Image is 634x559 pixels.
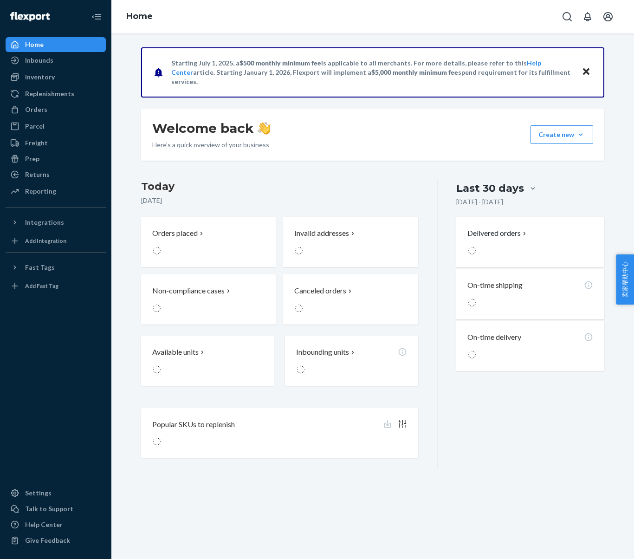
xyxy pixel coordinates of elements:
button: Give Feedback [6,533,106,548]
button: Open notifications [578,7,597,26]
div: Returns [25,170,50,179]
a: Settings [6,486,106,500]
p: Starting July 1, 2025, a is applicable to all merchants. For more details, please refer to this a... [171,58,573,86]
span: $500 monthly minimum fee [239,59,321,67]
div: Add Fast Tag [25,282,58,290]
p: [DATE] - [DATE] [456,197,503,207]
p: Inbounding units [296,347,349,357]
div: Help Center [25,520,63,529]
h1: Welcome back [152,120,271,136]
button: Talk to Support [6,501,106,516]
a: Replenishments [6,86,106,101]
img: Flexport logo [10,12,50,21]
button: Open account menu [599,7,617,26]
div: Add Integration [25,237,66,245]
button: Invalid addresses [283,217,418,267]
a: Parcel [6,119,106,134]
p: Popular SKUs to replenish [152,419,235,430]
div: Inventory [25,72,55,82]
div: Talk to Support [25,504,73,513]
img: hand-wave emoji [258,122,271,135]
button: Canceled orders [283,274,418,325]
div: Inbounds [25,56,53,65]
div: Settings [25,488,52,498]
p: [DATE] [141,196,418,205]
button: Create new [530,125,593,144]
button: Fast Tags [6,260,106,275]
button: Available units [141,336,274,386]
div: Integrations [25,218,64,227]
div: Parcel [25,122,45,131]
div: Fast Tags [25,263,55,272]
p: On-time shipping [467,280,523,291]
button: Inbounding units [285,336,418,386]
a: Home [126,11,153,21]
button: Close [580,65,592,79]
p: Non-compliance cases [152,286,225,296]
a: Freight [6,136,106,150]
div: Home [25,40,44,49]
p: On-time delivery [467,332,521,343]
button: Close Navigation [87,7,106,26]
p: Here’s a quick overview of your business [152,140,271,149]
p: Available units [152,347,199,357]
h3: Today [141,179,418,194]
p: Canceled orders [294,286,346,296]
a: Add Fast Tag [6,279,106,293]
button: 卖家帮助中心 [616,254,634,305]
div: Orders [25,105,47,114]
a: Orders [6,102,106,117]
ol: breadcrumbs [119,3,160,30]
a: Home [6,37,106,52]
div: Reporting [25,187,56,196]
div: Freight [25,138,48,148]
a: Inventory [6,70,106,84]
div: Give Feedback [25,536,70,545]
button: Delivered orders [467,228,528,239]
div: Prep [25,154,39,163]
div: Replenishments [25,89,74,98]
button: Non-compliance cases [141,274,276,325]
a: Reporting [6,184,106,199]
a: Help Center [6,517,106,532]
div: Last 30 days [456,181,524,195]
button: Open Search Box [558,7,576,26]
span: $5,000 monthly minimum fee [371,68,458,76]
a: Add Integration [6,234,106,248]
button: Orders placed [141,217,276,267]
a: Inbounds [6,53,106,68]
button: Integrations [6,215,106,230]
a: Prep [6,151,106,166]
p: Orders placed [152,228,198,239]
a: Returns [6,167,106,182]
p: Invalid addresses [294,228,349,239]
